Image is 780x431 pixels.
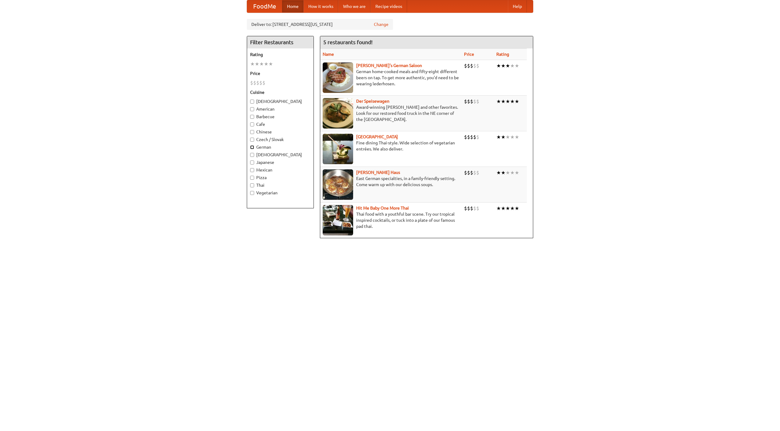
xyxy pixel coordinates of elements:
li: ★ [515,205,519,212]
a: Change [374,21,388,27]
a: [GEOGRAPHIC_DATA] [356,134,398,139]
img: satay.jpg [323,134,353,164]
li: $ [476,98,479,105]
li: $ [256,79,259,86]
li: ★ [510,98,515,105]
li: $ [470,169,473,176]
li: $ [464,98,467,105]
li: $ [250,79,253,86]
li: $ [467,205,470,212]
a: Hit Me Baby One More Thai [356,206,409,210]
li: ★ [264,61,268,67]
li: $ [473,62,476,69]
li: $ [476,134,479,140]
li: ★ [515,62,519,69]
li: $ [467,134,470,140]
label: [DEMOGRAPHIC_DATA] [250,152,310,158]
input: Vegetarian [250,191,254,195]
input: Japanese [250,161,254,164]
label: German [250,144,310,150]
li: ★ [496,98,501,105]
li: $ [476,62,479,69]
h4: Filter Restaurants [247,36,314,48]
a: Price [464,52,474,57]
input: Pizza [250,176,254,180]
li: $ [467,62,470,69]
li: $ [464,205,467,212]
li: $ [473,98,476,105]
li: $ [467,169,470,176]
img: speisewagen.jpg [323,98,353,129]
li: ★ [496,134,501,140]
a: Der Speisewagen [356,99,389,104]
li: ★ [515,169,519,176]
li: ★ [505,62,510,69]
li: ★ [505,205,510,212]
input: German [250,145,254,149]
input: Czech / Slovak [250,138,254,142]
li: ★ [501,205,505,212]
li: $ [470,98,473,105]
img: esthers.jpg [323,62,353,93]
p: Thai food with a youthful bar scene. Try our tropical inspired cocktails, or tuck into a plate of... [323,211,459,229]
label: Pizza [250,175,310,181]
label: Mexican [250,167,310,173]
p: Award-winning [PERSON_NAME] and other favorites. Look for our restored food truck in the NE corne... [323,104,459,122]
li: $ [262,79,265,86]
li: ★ [505,169,510,176]
li: $ [476,169,479,176]
p: East German specialties, in a family-friendly setting. Come warm up with our delicious soups. [323,175,459,188]
li: $ [470,134,473,140]
li: ★ [510,169,515,176]
h5: Price [250,70,310,76]
label: Cafe [250,121,310,127]
a: Name [323,52,334,57]
input: Cafe [250,122,254,126]
input: [DEMOGRAPHIC_DATA] [250,100,254,104]
li: ★ [515,98,519,105]
li: ★ [515,134,519,140]
h5: Rating [250,51,310,58]
a: Help [508,0,527,12]
li: ★ [255,61,259,67]
li: $ [464,134,467,140]
p: German home-cooked meals and fifty-eight different beers on tap. To get more authentic, you'd nee... [323,69,459,87]
li: $ [473,134,476,140]
li: ★ [268,61,273,67]
a: [PERSON_NAME] Haus [356,170,400,175]
input: Mexican [250,168,254,172]
li: ★ [501,134,505,140]
li: ★ [496,62,501,69]
li: ★ [505,98,510,105]
label: Japanese [250,159,310,165]
li: ★ [510,205,515,212]
input: American [250,107,254,111]
li: ★ [510,62,515,69]
li: ★ [505,134,510,140]
li: ★ [250,61,255,67]
li: $ [259,79,262,86]
label: [DEMOGRAPHIC_DATA] [250,98,310,104]
a: [PERSON_NAME]'s German Saloon [356,63,422,68]
li: $ [470,205,473,212]
img: babythai.jpg [323,205,353,235]
label: American [250,106,310,112]
label: Vegetarian [250,190,310,196]
li: ★ [510,134,515,140]
li: ★ [259,61,264,67]
input: [DEMOGRAPHIC_DATA] [250,153,254,157]
div: Deliver to: [STREET_ADDRESS][US_STATE] [247,19,393,30]
li: ★ [496,169,501,176]
input: Chinese [250,130,254,134]
label: Thai [250,182,310,188]
h5: Cuisine [250,89,310,95]
a: Who we are [338,0,370,12]
li: $ [464,62,467,69]
li: $ [470,62,473,69]
a: Recipe videos [370,0,407,12]
label: Czech / Slovak [250,136,310,143]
